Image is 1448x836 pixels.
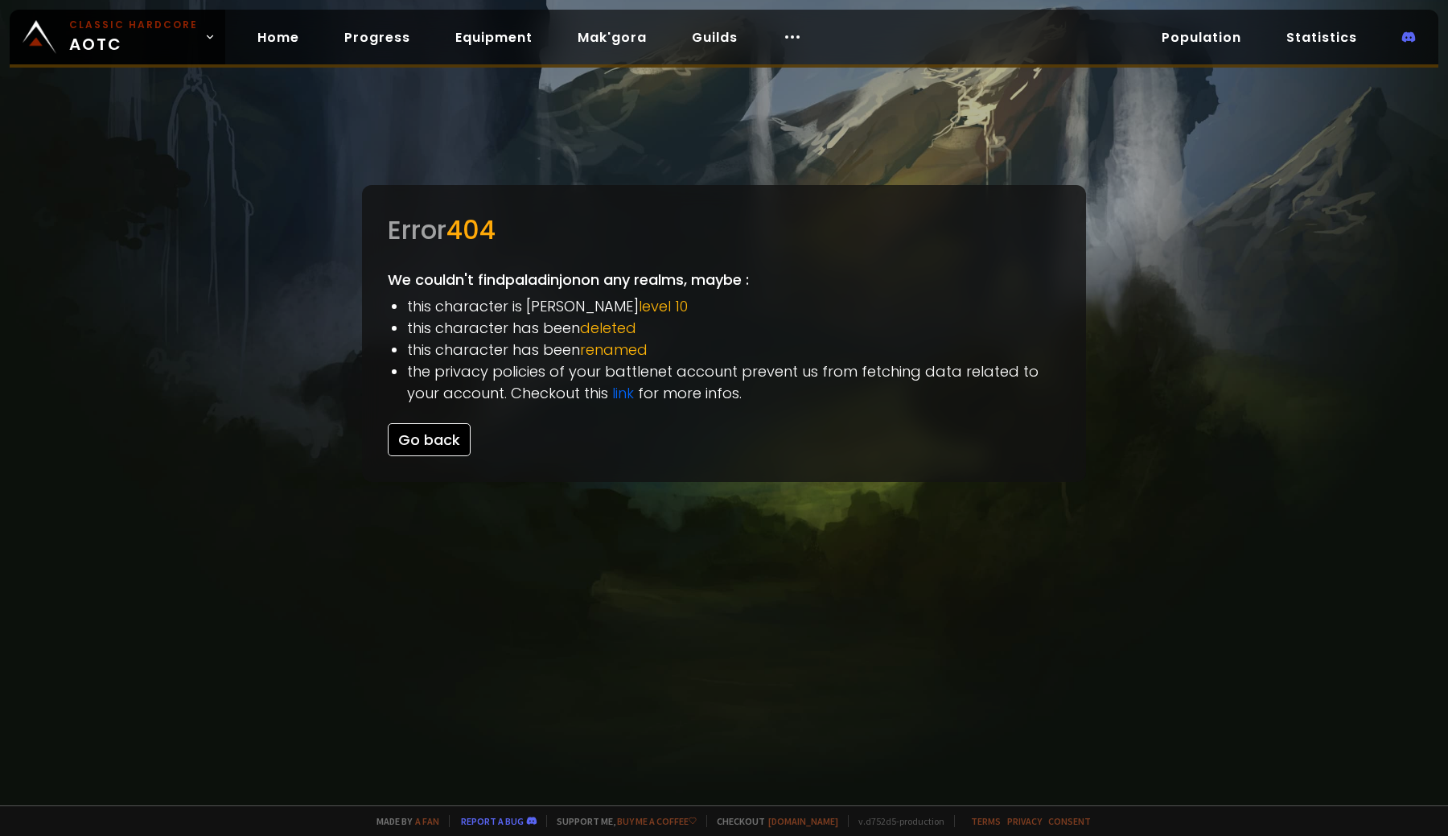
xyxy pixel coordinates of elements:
a: link [612,383,634,403]
button: Go back [388,423,471,456]
a: Go back [388,430,471,450]
a: [DOMAIN_NAME] [768,815,838,827]
span: renamed [580,340,648,360]
a: Statistics [1273,21,1370,54]
a: Report a bug [461,815,524,827]
span: Checkout [706,815,838,827]
span: AOTC [69,18,198,56]
li: this character has been [407,317,1060,339]
span: Made by [367,815,439,827]
div: We couldn't find paladinjon on any realms, maybe : [362,185,1086,482]
small: Classic Hardcore [69,18,198,32]
span: deleted [580,318,636,338]
a: Terms [971,815,1001,827]
a: Home [245,21,312,54]
span: level 10 [639,296,688,316]
span: v. d752d5 - production [848,815,944,827]
span: 404 [446,212,496,248]
a: Guilds [679,21,751,54]
a: Equipment [442,21,545,54]
a: Mak'gora [565,21,660,54]
a: a fan [415,815,439,827]
a: Privacy [1007,815,1042,827]
a: Classic HardcoreAOTC [10,10,225,64]
a: Progress [331,21,423,54]
a: Buy me a coffee [617,815,697,827]
li: the privacy policies of your battlenet account prevent us from fetching data related to your acco... [407,360,1060,404]
li: this character has been [407,339,1060,360]
span: Support me, [546,815,697,827]
li: this character is [PERSON_NAME] [407,295,1060,317]
a: Consent [1048,815,1091,827]
div: Error [388,211,1060,249]
a: Population [1149,21,1254,54]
